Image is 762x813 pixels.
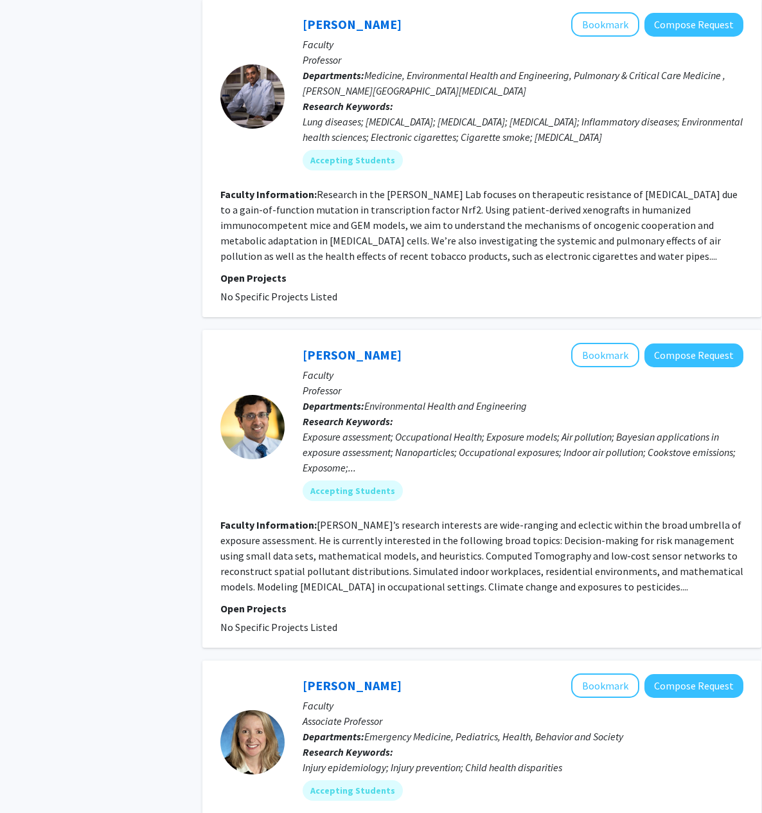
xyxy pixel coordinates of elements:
b: Research Keywords: [303,100,393,113]
button: Compose Request to Gurumurthy Ramachandran [644,343,743,367]
b: Departments: [303,399,364,412]
a: [PERSON_NAME] [303,347,402,363]
p: Open Projects [220,601,743,616]
div: Injury epidemiology; Injury prevention; Child health disparities [303,760,743,775]
span: No Specific Projects Listed [220,290,337,303]
b: Faculty Information: [220,518,317,531]
iframe: Chat [10,755,55,803]
b: Research Keywords: [303,415,393,428]
span: No Specific Projects Listed [220,621,337,634]
p: Faculty [303,698,743,713]
mat-chip: Accepting Students [303,780,403,801]
button: Add Shyam Biswal to Bookmarks [571,12,639,37]
mat-chip: Accepting Students [303,150,403,170]
mat-chip: Accepting Students [303,480,403,501]
button: Compose Request to Shyam Biswal [644,13,743,37]
b: Faculty Information: [220,188,317,201]
button: Compose Request to Leticia Ryan [644,674,743,698]
div: Exposure assessment; Occupational Health; Exposure models; Air pollution; Bayesian applications i... [303,429,743,475]
span: Environmental Health and Engineering [364,399,527,412]
p: Associate Professor [303,713,743,729]
p: Faculty [303,37,743,52]
a: [PERSON_NAME] [303,677,402,693]
b: Research Keywords: [303,745,393,758]
fg-read-more: Research in the [PERSON_NAME] Lab focuses on therapeutic resistance of [MEDICAL_DATA] due to a ga... [220,188,738,262]
p: Faculty [303,367,743,383]
span: Emergency Medicine, Pediatrics, Health, Behavior and Society [364,730,623,743]
button: Add Gurumurthy Ramachandran to Bookmarks [571,343,639,367]
button: Add Leticia Ryan to Bookmarks [571,673,639,698]
b: Departments: [303,69,364,82]
a: [PERSON_NAME] [303,16,402,32]
p: Open Projects [220,270,743,286]
b: Departments: [303,730,364,743]
p: Professor [303,383,743,398]
div: Lung diseases; [MEDICAL_DATA]; [MEDICAL_DATA]; [MEDICAL_DATA]; Inflammatory diseases; Environment... [303,114,743,145]
p: Professor [303,52,743,68]
span: Medicine, Environmental Health and Engineering, Pulmonary & Critical Care Medicine , [PERSON_NAME... [303,69,725,97]
fg-read-more: [PERSON_NAME]’s research interests are wide-ranging and eclectic within the broad umbrella of exp... [220,518,743,593]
